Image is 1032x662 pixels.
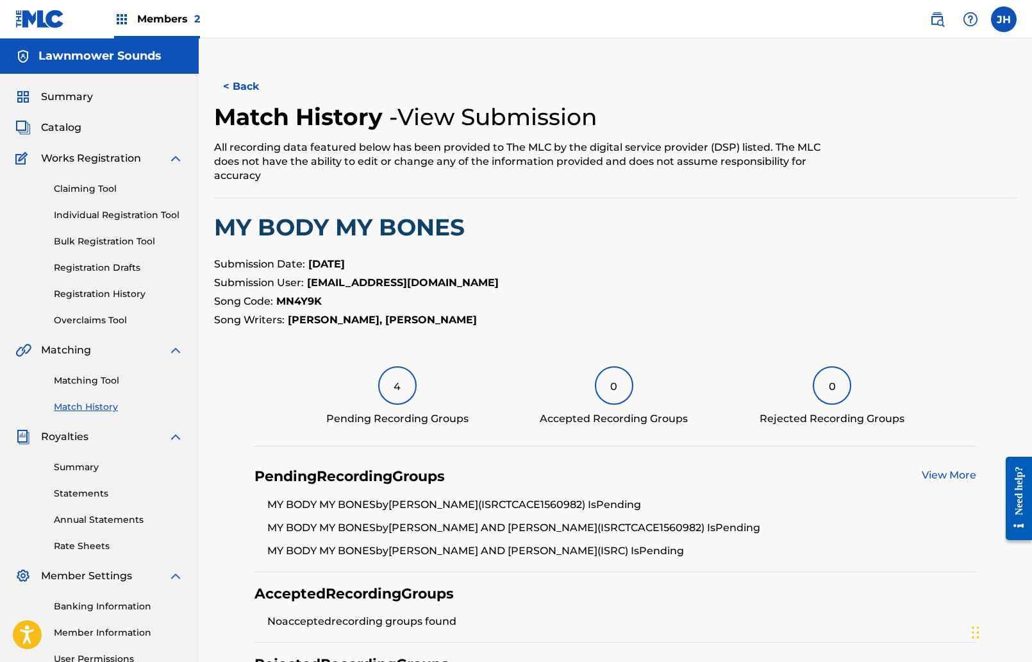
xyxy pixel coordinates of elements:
a: Banking Information [54,600,183,613]
strong: MN4Y9K [276,295,322,307]
span: Members [137,12,200,26]
span: Works Registration [41,151,141,166]
div: Help [958,6,983,32]
div: All recording data featured below has been provided to The MLC by the digital service provider (D... [214,140,832,183]
div: Rejected Recording Groups [760,411,904,427]
a: Rate Sheets [54,539,183,553]
img: expand [168,568,183,584]
a: View More [922,469,976,481]
img: search [929,12,945,27]
a: Individual Registration Tool [54,208,183,222]
div: 0 [813,366,851,405]
img: expand [168,429,183,445]
img: expand [168,343,183,358]
li: No accepted recording groups found [267,614,977,629]
h2: MY BODY MY BONES [214,213,1017,242]
div: Accepted Recording Groups [540,411,688,427]
h4: Accepted Recording Groups [254,585,454,603]
span: Summary [41,89,93,105]
span: Submission Date: [214,258,305,270]
img: help [963,12,978,27]
a: Bulk Registration Tool [54,235,183,248]
div: User Menu [991,6,1017,32]
img: Works Registration [15,151,32,166]
span: Matching [41,343,91,358]
div: Drag [972,613,979,652]
iframe: Chat Widget [968,600,1032,662]
a: Annual Statements [54,513,183,527]
a: Statements [54,487,183,500]
div: Pending Recording Groups [326,411,469,427]
img: Summary [15,89,31,105]
img: Accounts [15,49,31,64]
a: Claiming Tool [54,182,183,196]
a: Registration Drafts [54,261,183,275]
a: Public Search [924,6,950,32]
h4: Pending Recording Groups [254,468,445,486]
span: Royalties [41,429,88,445]
a: Member Information [54,626,183,640]
img: Royalties [15,429,31,445]
span: Catalog [41,120,81,135]
a: Summary [54,461,183,474]
a: Match History [54,400,183,414]
a: Matching Tool [54,374,183,387]
div: 0 [595,366,633,405]
li: MY BODY MY BONES by [PERSON_NAME] AND [PERSON_NAME] (ISRC ) Is Pending [267,543,977,559]
h5: Lawnmower Sounds [38,49,162,64]
a: CatalogCatalog [15,120,81,135]
span: Member Settings [41,568,132,584]
img: Matching [15,343,31,358]
img: expand [168,151,183,166]
img: Member Settings [15,568,31,584]
li: MY BODY MY BONES by [PERSON_NAME] AND [PERSON_NAME] (ISRC TCACE1560982 ) Is Pending [267,520,977,543]
a: Registration History [54,287,183,301]
strong: [DATE] [308,258,345,270]
span: Submission User: [214,276,304,289]
span: Song Writers: [214,314,285,326]
a: Overclaims Tool [54,314,183,327]
iframe: Resource Center [996,446,1032,550]
li: MY BODY MY BONES by [PERSON_NAME] (ISRC TCACE1560982 ) Is Pending [267,497,977,520]
img: MLC Logo [15,10,65,28]
h4: - View Submission [389,103,597,132]
img: Top Rightsholders [114,12,129,27]
strong: [EMAIL_ADDRESS][DOMAIN_NAME] [307,276,499,289]
strong: [PERSON_NAME], [PERSON_NAME] [288,314,477,326]
div: 4 [378,366,417,405]
a: SummarySummary [15,89,93,105]
span: Song Code: [214,295,273,307]
button: < Back [214,71,291,103]
img: Catalog [15,120,31,135]
span: 2 [194,13,200,25]
h2: Match History [214,103,389,132]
